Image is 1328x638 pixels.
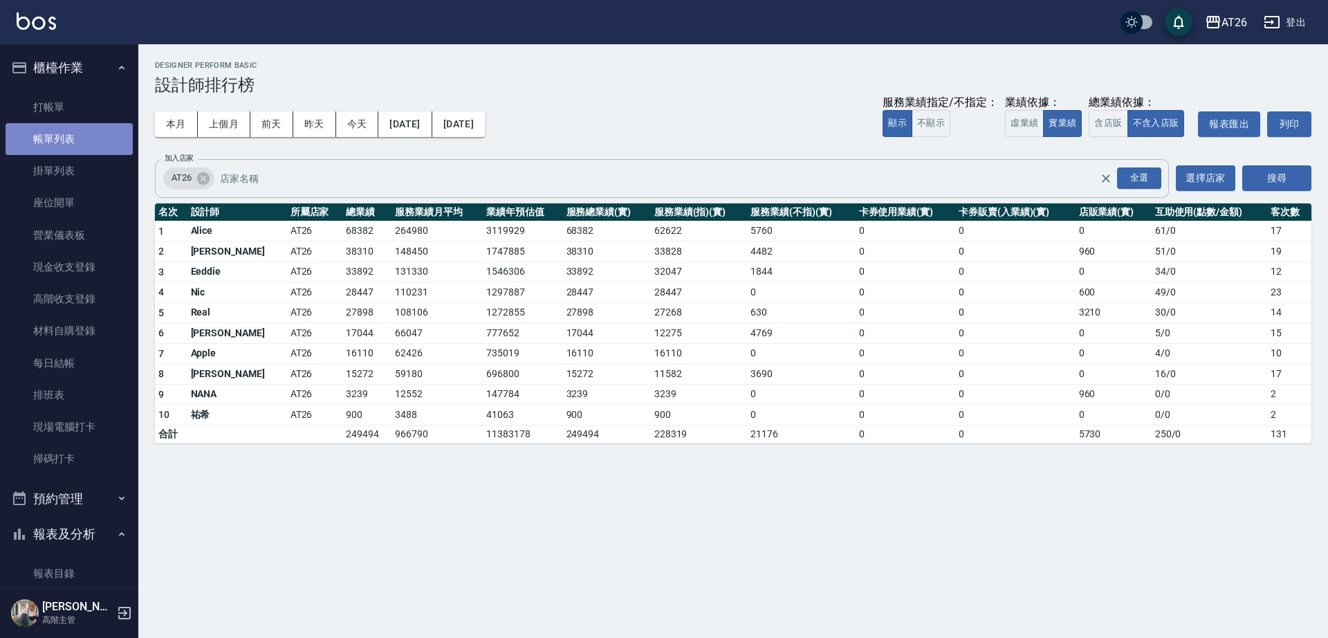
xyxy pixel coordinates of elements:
td: 0 [955,364,1076,385]
td: [PERSON_NAME] [187,323,287,344]
td: 61 / 0 [1152,221,1268,241]
td: 0 / 0 [1152,384,1268,405]
span: 2 [158,246,164,257]
td: 41063 [483,405,562,426]
td: Apple [187,343,287,364]
button: save [1165,8,1192,36]
td: AT26 [287,241,343,262]
td: 68382 [563,221,651,241]
td: 33892 [563,262,651,282]
td: 3239 [342,384,391,405]
td: 0 [747,405,856,426]
td: Real [187,302,287,323]
td: 4 / 0 [1152,343,1268,364]
td: 0 [747,343,856,364]
td: 108106 [391,302,483,323]
a: 高階收支登錄 [6,283,133,315]
td: 28447 [342,282,391,303]
td: 16110 [563,343,651,364]
td: 250 / 0 [1152,425,1268,443]
td: AT26 [287,302,343,323]
td: 960 [1076,241,1152,262]
table: a dense table [155,203,1311,444]
td: 12552 [391,384,483,405]
td: 0 [856,302,955,323]
td: 62426 [391,343,483,364]
img: Person [11,599,39,627]
td: 59180 [391,364,483,385]
td: 27898 [342,302,391,323]
h5: [PERSON_NAME] [42,600,113,614]
td: 38310 [342,241,391,262]
button: 上個月 [198,111,250,137]
a: 掃碼打卡 [6,443,133,475]
span: 1 [158,226,164,237]
td: 16 / 0 [1152,364,1268,385]
button: 含店販 [1089,110,1127,137]
th: 服務總業績(實) [563,203,651,221]
td: 15272 [563,364,651,385]
span: 10 [158,409,170,420]
td: 11582 [651,364,747,385]
td: 0 [1076,364,1152,385]
td: 148450 [391,241,483,262]
td: 14 [1267,302,1311,323]
div: 總業績依據： [1089,95,1191,110]
td: 0 [747,282,856,303]
button: AT26 [1199,8,1253,37]
td: 0 [856,364,955,385]
td: AT26 [287,364,343,385]
td: 0 [1076,343,1152,364]
div: 業績依據： [1005,95,1082,110]
td: 19 [1267,241,1311,262]
td: 68382 [342,221,391,241]
td: 0 [955,323,1076,344]
button: 列印 [1267,111,1311,137]
span: AT26 [163,171,200,185]
td: Eeddie [187,262,287,282]
td: Nic [187,282,287,303]
button: 選擇店家 [1176,165,1235,191]
td: 0 [955,282,1076,303]
a: 掛單列表 [6,155,133,187]
td: 0 [955,425,1076,443]
td: 0 [955,302,1076,323]
td: 3239 [651,384,747,405]
td: 777652 [483,323,562,344]
td: 0 [856,425,955,443]
td: 0 [856,262,955,282]
td: 17044 [342,323,391,344]
td: 0 [955,221,1076,241]
div: 服務業績指定/不指定： [883,95,998,110]
th: 所屬店家 [287,203,343,221]
td: 2 [1267,405,1311,426]
button: [DATE] [432,111,485,137]
span: 4 [158,286,164,298]
td: 15 [1267,323,1311,344]
a: 報表匯出 [1198,111,1260,137]
td: 32047 [651,262,747,282]
th: 服務業績月平均 [391,203,483,221]
h2: Designer Perform Basic [155,61,1311,70]
td: 28447 [563,282,651,303]
button: 本月 [155,111,198,137]
td: 33892 [342,262,391,282]
td: 0 [856,241,955,262]
td: 17 [1267,221,1311,241]
button: 昨天 [293,111,336,137]
td: 0 [1076,262,1152,282]
td: 966790 [391,425,483,443]
td: 62622 [651,221,747,241]
button: 預約管理 [6,481,133,517]
td: 5730 [1076,425,1152,443]
th: 設計師 [187,203,287,221]
a: 材料自購登錄 [6,315,133,347]
td: 1272855 [483,302,562,323]
td: 51 / 0 [1152,241,1268,262]
td: 16110 [651,343,747,364]
div: 全選 [1117,167,1161,189]
th: 客次數 [1267,203,1311,221]
td: 17044 [563,323,651,344]
h3: 設計師排行榜 [155,75,1311,95]
td: 12275 [651,323,747,344]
